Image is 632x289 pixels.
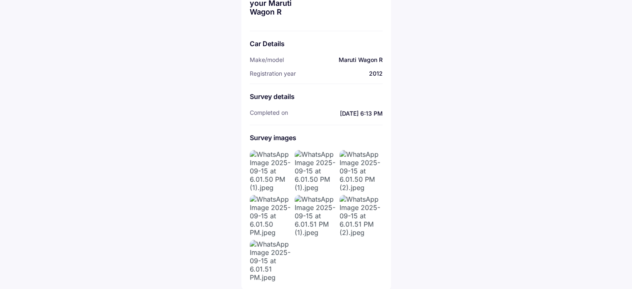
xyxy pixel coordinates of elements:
[296,109,383,118] span: [DATE] 6:13 PM
[250,240,291,282] img: WhatsApp Image 2025-09-15 at 6.01.51 PM.jpeg
[250,70,296,77] span: Registration year
[250,150,291,192] img: WhatsApp Image 2025-09-15 at 6.01.50 PM (1).jpeg
[295,150,336,192] img: WhatsApp Image 2025-09-15 at 6.01.50 PM (1).jpeg
[250,56,284,63] span: Make/model
[250,109,288,118] span: completed On
[339,195,381,237] img: WhatsApp Image 2025-09-15 at 6.01.51 PM (2).jpeg
[339,150,381,192] img: WhatsApp Image 2025-09-15 at 6.01.50 PM (2).jpeg
[250,40,383,48] div: Car Details
[250,133,296,142] span: Survey images
[295,195,336,237] img: WhatsApp Image 2025-09-15 at 6.01.51 PM (1).jpeg
[339,56,383,63] span: Maruti Wagon R
[250,195,291,237] img: WhatsApp Image 2025-09-15 at 6.01.50 PM.jpeg
[369,70,383,77] span: 2012
[250,92,383,101] div: Survey details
